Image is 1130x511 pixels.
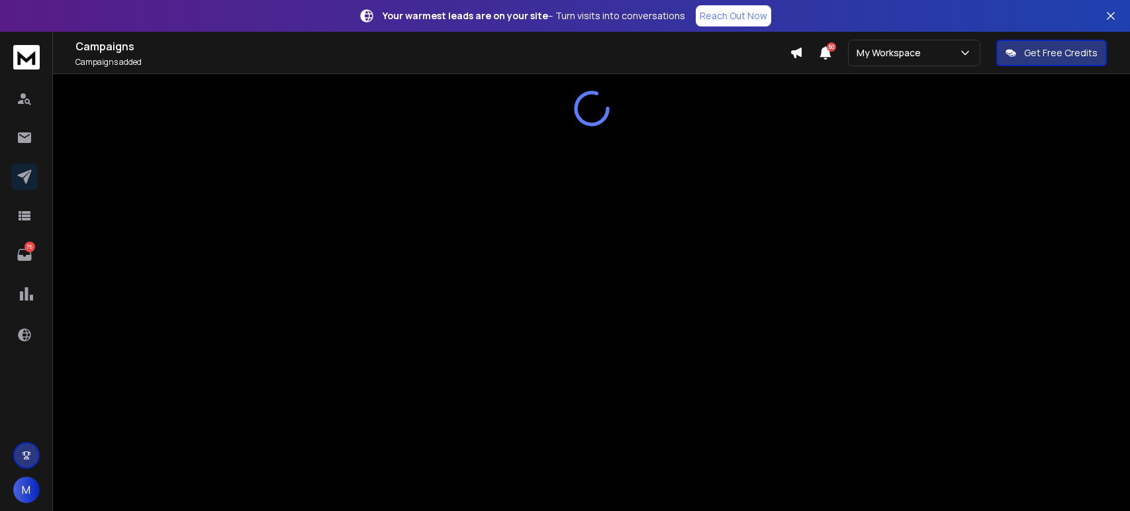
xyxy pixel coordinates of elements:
h1: Campaigns [75,38,790,54]
p: My Workspace [857,46,926,60]
a: 75 [11,242,38,268]
strong: Your warmest leads are on your site [383,9,548,22]
button: M [13,477,40,503]
p: Get Free Credits [1024,46,1098,60]
a: Reach Out Now [696,5,771,26]
p: 75 [24,242,35,252]
span: 50 [827,42,836,52]
p: Reach Out Now [700,9,767,23]
img: logo [13,45,40,70]
p: – Turn visits into conversations [383,9,685,23]
button: Get Free Credits [996,40,1107,66]
p: Campaigns added [75,57,790,68]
